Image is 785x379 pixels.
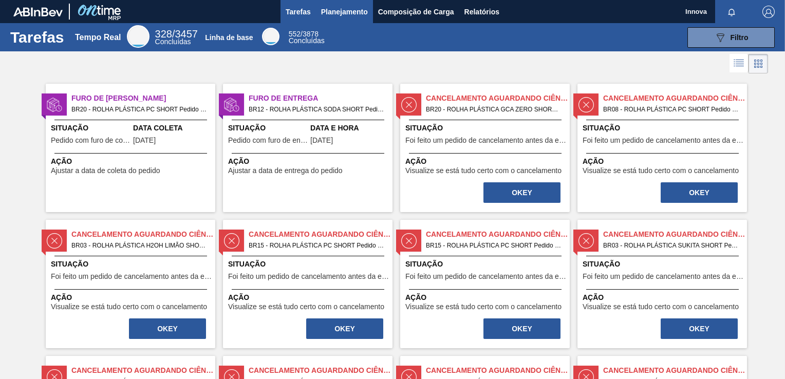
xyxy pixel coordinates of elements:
[578,97,594,112] img: estado
[464,6,499,18] span: Relatórios
[603,240,739,251] span: BR03 - ROLHA PLÁSTICA SUKITA SHORT Pedido - 2030399
[583,156,744,167] span: Ação
[71,229,215,240] span: Cancelamento aguardando ciência
[128,317,207,340] div: Completar tarefa: 30255913
[205,33,253,42] div: Linha de base
[583,303,739,311] span: Visualize se está tudo certo com o cancelamento
[228,259,390,270] span: Situação
[249,104,384,115] span: BR12 - ROLHA PLÁSTICA SODA SHORT Pedido - 2009053
[401,97,417,112] img: estado
[51,303,207,311] span: Visualize se está tudo certo com o cancelamento
[127,25,149,48] div: Real Time
[228,292,390,303] span: Ação
[603,229,747,240] span: Cancelamento aguardando ciência
[401,233,417,249] img: estado
[175,28,198,40] font: 3457
[47,233,62,249] img: estado
[730,54,749,73] div: Visão em Lista
[289,30,301,38] span: 552
[155,28,172,40] span: 328
[249,240,384,251] span: BR15 - ROLHA PLÁSTICA PC SHORT Pedido - 694547
[426,229,570,240] span: Cancelamento aguardando ciência
[660,317,739,340] div: Completar tarefa: 30256327
[228,156,390,167] span: Ação
[47,97,62,112] img: estado
[71,104,207,115] span: BR20 - ROLHA PLÁSTICA PC SHORT Pedido - 2037250
[249,365,392,376] span: Cancelamento aguardando ciência
[426,104,562,115] span: BR20 - ROLHA PLÁSTICA GCA ZERO SHORT Pedido - 722147
[289,36,325,45] span: Concluídas
[661,318,738,339] button: OKEY
[262,28,279,45] div: Base Line
[426,240,562,251] span: BR15 - ROLHA PLÁSTICA PC SHORT Pedido - 722187
[583,137,744,144] span: Foi feito um pedido de cancelamento antes da etapa de aguardando faturamento
[155,28,198,40] span: /
[483,182,560,203] button: OKEY
[249,93,392,104] span: Furo de Entrega
[762,6,775,18] img: Logout
[133,123,213,134] span: Data Coleta
[155,30,198,45] div: Real Time
[51,137,130,144] span: Pedido com furo de coleta
[71,365,215,376] span: Cancelamento aguardando ciência
[583,292,744,303] span: Ação
[583,273,744,280] span: Foi feito um pedido de cancelamento antes da etapa de aguardando faturamento
[10,31,64,43] h1: Tarefas
[289,30,319,38] span: /
[603,365,747,376] span: Cancelamento aguardando ciência
[224,233,239,249] img: estado
[310,123,390,134] span: Data e Hora
[129,318,206,339] button: OKEY
[731,33,749,42] span: Filtro
[687,27,775,48] button: Filtro
[286,6,311,18] span: Tarefas
[405,292,567,303] span: Ação
[661,182,738,203] button: OKEY
[228,167,343,175] span: Ajustar a data de entrega do pedido
[228,123,308,134] span: Situação
[228,273,390,280] span: Foi feito um pedido de cancelamento antes da etapa de aguardando faturamento
[321,6,368,18] span: Planejamento
[603,93,747,104] span: Cancelamento aguardando ciência
[133,137,156,144] span: 26/09/2025
[583,259,744,270] span: Situação
[13,7,63,16] img: TNhmsLtSVTkK8tSr43FrP2fwEKptu5GPRR3wAAAABJRU5ErkJggg==
[51,273,213,280] span: Foi feito um pedido de cancelamento antes da etapa de aguardando faturamento
[228,303,384,311] span: Visualize se está tudo certo com o cancelamento
[310,137,333,144] span: 12/09/2025,
[426,93,570,104] span: Cancelamento aguardando ciência
[155,37,191,46] span: Concluídas
[660,181,739,204] div: Completar tarefa: 30255897
[405,167,562,175] span: Visualize se está tudo certo com o cancelamento
[75,33,121,42] div: Tempo Real
[482,181,562,204] div: Completar tarefa: 30255144
[71,93,215,104] span: Furo de Coleta
[405,137,567,144] span: Foi feito um pedido de cancelamento antes da etapa de aguardando faturamento
[426,365,570,376] span: Cancelamento aguardando ciência
[249,229,392,240] span: Cancelamento aguardando ciência
[51,259,213,270] span: Situação
[51,156,213,167] span: Ação
[482,317,562,340] div: Completar tarefa: 30255972
[405,123,567,134] span: Situação
[71,240,207,251] span: BR03 - ROLHA PLÁSTICA H2OH LIMÃO SHORT Pedido - 820890
[715,5,748,19] button: Notificações
[603,104,739,115] span: BR08 - ROLHA PLÁSTICA PC SHORT Pedido - 2034398
[583,123,744,134] span: Situação
[405,303,562,311] span: Visualize se está tudo certo com o cancelamento
[51,167,160,175] span: Ajustar a data de coleta do pedido
[306,318,383,339] button: OKEY
[583,167,739,175] span: Visualize se está tudo certo com o cancelamento
[228,137,308,144] span: Pedido com furo de entrega
[405,273,567,280] span: Foi feito um pedido de cancelamento antes da etapa de aguardando faturamento
[51,292,213,303] span: Ação
[405,156,567,167] span: Ação
[378,6,454,18] span: Composição de Carga
[578,233,594,249] img: estado
[51,123,130,134] span: Situação
[749,54,768,73] div: Visão em Cards
[305,317,384,340] div: Completar tarefa: 30255971
[303,30,319,38] font: 3878
[483,318,560,339] button: OKEY
[224,97,239,112] img: estado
